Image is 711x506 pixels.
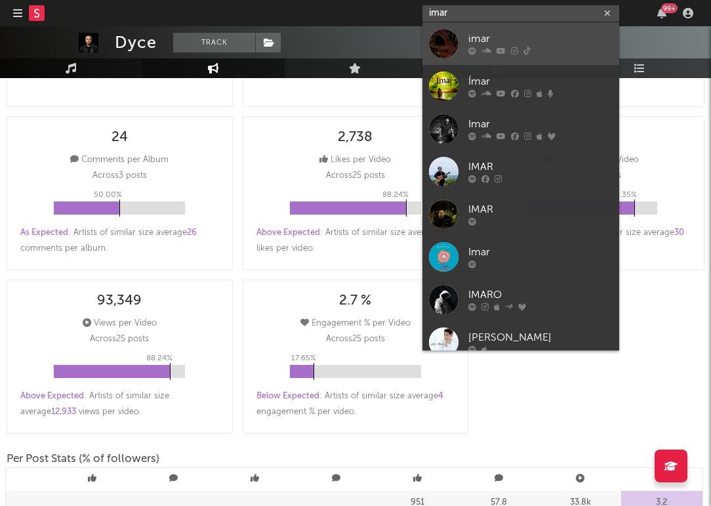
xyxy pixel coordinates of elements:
[468,32,613,47] div: imar
[468,117,613,133] div: Imar
[338,130,373,146] div: 2,738
[468,330,613,346] div: [PERSON_NAME]
[468,159,613,175] div: IMAR
[422,22,619,65] a: imar
[83,316,157,331] div: Views per Video
[7,453,159,465] div: Per Post Stats (% of followers)
[20,389,219,420] div: : Artists of similar size average views per video .
[468,287,613,303] div: IMARO
[256,392,319,400] span: Below Expected
[146,350,173,366] p: 88.24 %
[674,228,684,237] span: 30
[20,228,68,237] span: As Expected
[422,150,619,193] a: IMAR
[422,321,619,364] a: [PERSON_NAME]
[187,228,197,237] span: 26
[94,187,122,203] p: 50.00 %
[173,33,255,53] button: Track
[112,130,128,146] div: 24
[339,293,371,309] div: 2.7 %
[422,65,619,108] a: Ímar
[97,293,142,309] div: 93,349
[70,152,169,168] div: Comments per Album
[422,193,619,236] a: IMAR
[20,225,219,257] div: : Artists of similar size average comments per album .
[422,108,619,150] a: Imar
[422,5,619,22] input: Search for artists
[319,152,391,168] div: Likes per Video
[468,202,613,218] div: IMAR
[382,187,409,203] p: 88.24 %
[422,278,619,321] a: IMARO
[657,8,666,18] button: 99+
[661,3,678,13] div: 99 +
[300,316,411,331] div: Engagement % per Video
[51,408,76,416] span: 12,933
[92,168,147,184] p: Across 3 posts
[611,187,637,203] p: 82.35 %
[256,225,455,257] div: : Artists of similar size average likes per video .
[326,168,385,184] p: Across 25 posts
[256,228,320,237] span: Above Expected
[20,392,84,400] span: Above Expected
[90,331,149,347] p: Across 25 posts
[438,392,443,400] span: 4
[291,350,316,366] p: 17.65 %
[326,331,385,347] p: Across 25 posts
[256,389,455,420] div: : Artists of similar size average engagement % per video .
[468,74,613,90] div: Ímar
[468,245,613,261] div: Imar
[115,33,157,53] div: Dyce
[422,236,619,278] a: Imar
